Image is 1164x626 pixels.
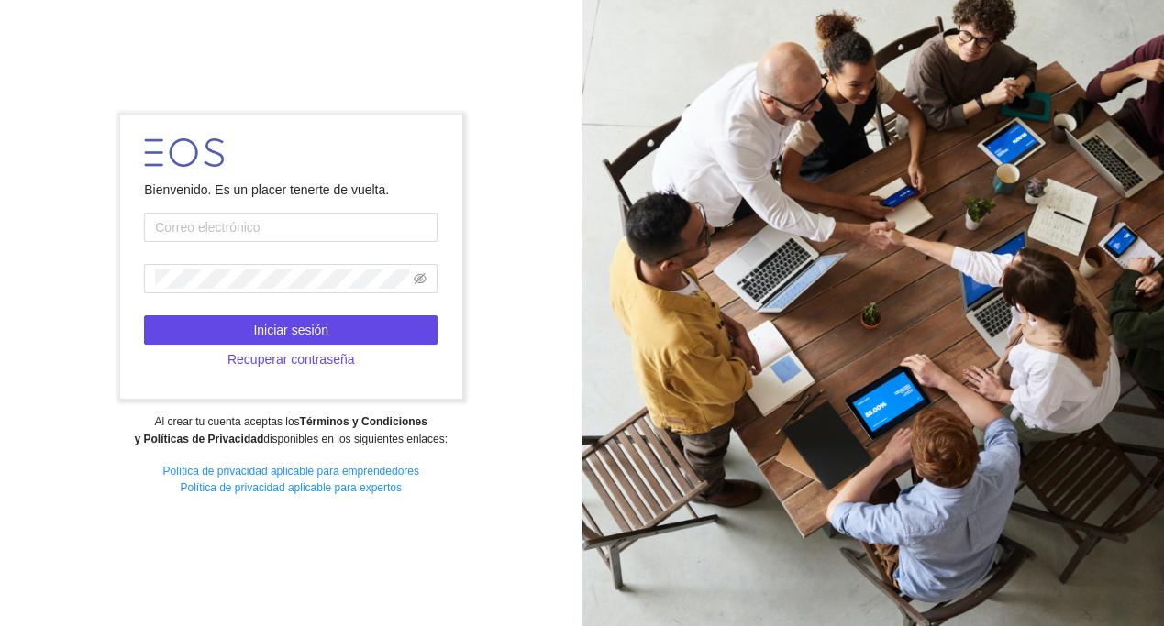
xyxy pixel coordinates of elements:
[12,413,570,448] div: Al crear tu cuenta aceptas los disponibles en los siguientes enlaces:
[144,213,438,242] input: Correo electrónico
[144,180,438,200] div: Bienvenido. Es un placer tenerte de vuelta.
[414,272,427,285] span: eye-invisible
[144,352,438,367] a: Recuperar contraseña
[144,138,224,167] img: LOGO
[144,345,438,374] button: Recuperar contraseña
[253,320,328,340] span: Iniciar sesión
[181,481,402,494] a: Política de privacidad aplicable para expertos
[227,349,355,369] span: Recuperar contraseña
[134,415,427,445] strong: Términos y Condiciones y Políticas de Privacidad
[144,315,438,345] button: Iniciar sesión
[162,465,419,478] a: Política de privacidad aplicable para emprendedores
